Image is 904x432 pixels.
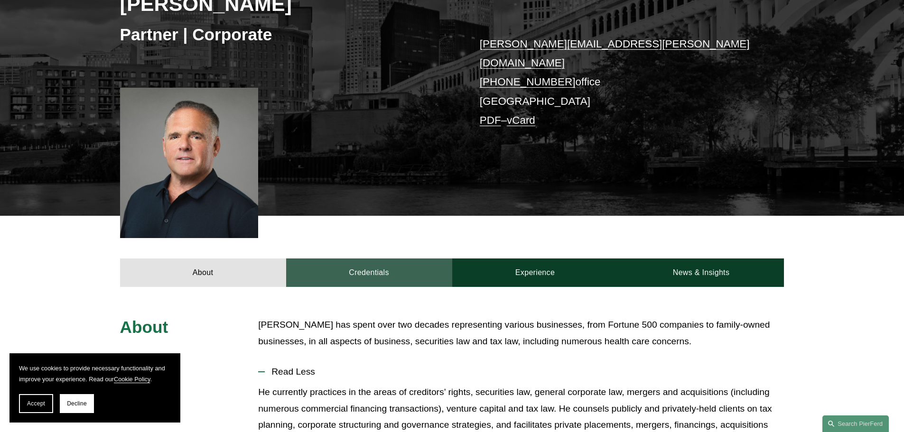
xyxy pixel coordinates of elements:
[120,258,286,287] a: About
[27,400,45,407] span: Accept
[480,38,750,69] a: [PERSON_NAME][EMAIL_ADDRESS][PERSON_NAME][DOMAIN_NAME]
[120,318,168,336] span: About
[480,35,756,130] p: office [GEOGRAPHIC_DATA] –
[120,24,452,45] h3: Partner | Corporate
[480,114,501,126] a: PDF
[480,76,576,88] a: [PHONE_NUMBER]
[258,359,784,384] button: Read Less
[265,367,784,377] span: Read Less
[258,317,784,349] p: [PERSON_NAME] has spent over two decades representing various businesses, from Fortune 500 compan...
[60,394,94,413] button: Decline
[9,353,180,423] section: Cookie banner
[452,258,618,287] a: Experience
[618,258,784,287] a: News & Insights
[286,258,452,287] a: Credentials
[19,394,53,413] button: Accept
[19,363,171,385] p: We use cookies to provide necessary functionality and improve your experience. Read our .
[822,415,889,432] a: Search this site
[114,376,150,383] a: Cookie Policy
[507,114,535,126] a: vCard
[67,400,87,407] span: Decline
